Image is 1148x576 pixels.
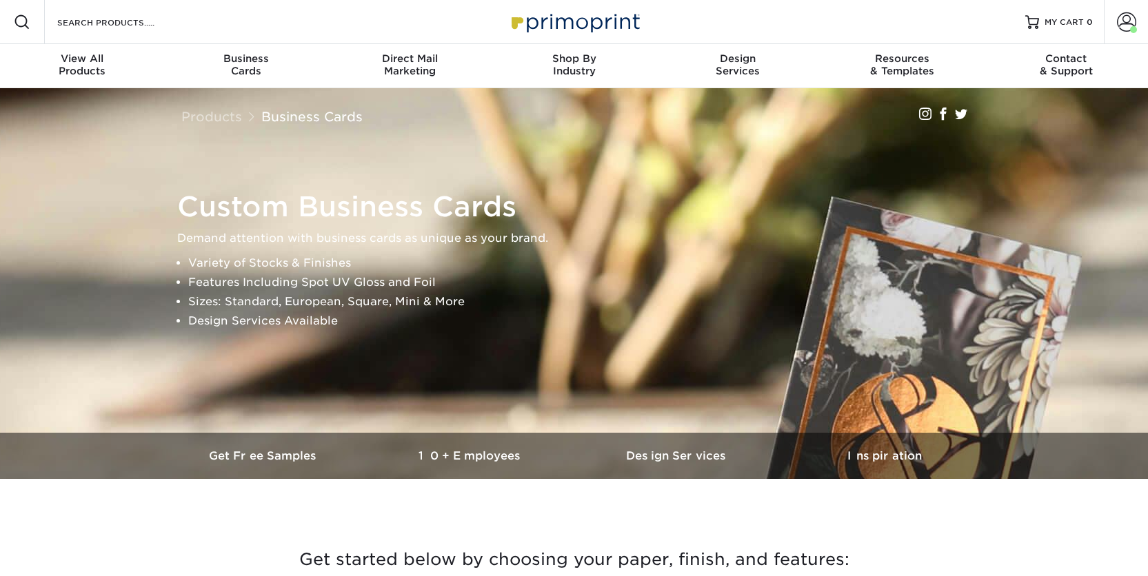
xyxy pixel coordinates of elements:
div: Services [656,52,820,77]
a: Inspiration [781,433,988,479]
div: & Support [984,52,1148,77]
a: DesignServices [656,44,820,88]
li: Features Including Spot UV Gloss and Foil [188,273,984,292]
span: Direct Mail [328,52,492,65]
span: Business [164,52,328,65]
span: Shop By [492,52,656,65]
span: Resources [820,52,984,65]
h3: Design Services [574,449,781,462]
span: Design [656,52,820,65]
a: Contact& Support [984,44,1148,88]
h1: Custom Business Cards [177,190,984,223]
div: & Templates [820,52,984,77]
div: Industry [492,52,656,77]
a: Direct MailMarketing [328,44,492,88]
li: Variety of Stocks & Finishes [188,254,984,273]
a: Design Services [574,433,781,479]
a: Resources& Templates [820,44,984,88]
span: Contact [984,52,1148,65]
h3: Inspiration [781,449,988,462]
img: Primoprint [505,7,643,37]
h3: Get Free Samples [161,449,367,462]
a: Products [181,109,242,124]
li: Design Services Available [188,311,984,331]
div: Cards [164,52,328,77]
a: Shop ByIndustry [492,44,656,88]
a: BusinessCards [164,44,328,88]
li: Sizes: Standard, European, Square, Mini & More [188,292,984,311]
span: 0 [1087,17,1093,27]
div: Marketing [328,52,492,77]
a: Get Free Samples [161,433,367,479]
input: SEARCH PRODUCTS..... [56,14,190,30]
h3: 10+ Employees [367,449,574,462]
p: Demand attention with business cards as unique as your brand. [177,229,984,248]
span: MY CART [1045,17,1084,28]
a: Business Cards [261,109,363,124]
a: 10+ Employees [367,433,574,479]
